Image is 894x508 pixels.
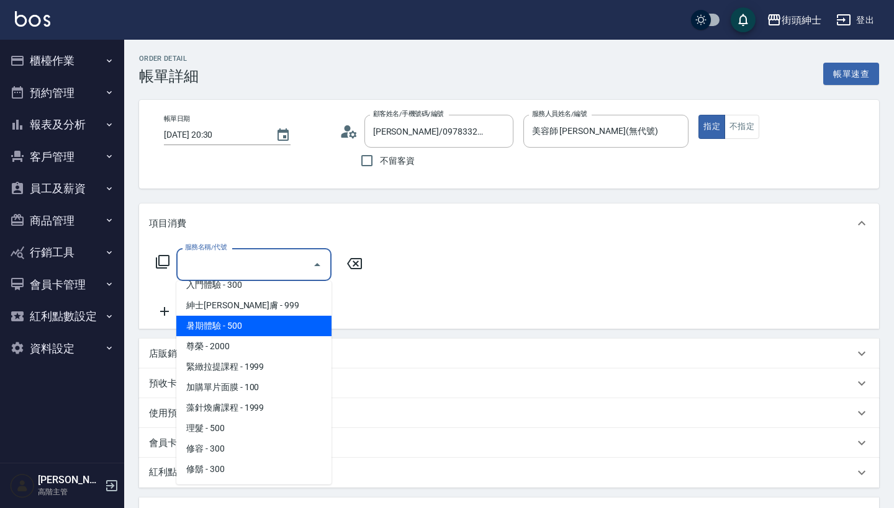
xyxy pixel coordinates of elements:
[373,109,444,118] label: 顧客姓名/手機號碼/編號
[139,68,199,85] h3: 帳單詳細
[5,300,119,332] button: 紅利點數設定
[5,109,119,141] button: 報表及分析
[5,269,119,301] button: 會員卡管理
[731,7,756,32] button: save
[139,428,879,458] div: 會員卡銷售
[831,9,879,32] button: 登出
[5,45,119,77] button: 櫃檯作業
[268,120,298,150] button: Choose date, selected date is 2025-09-16
[164,114,190,123] label: 帳單日期
[5,77,119,109] button: 預約管理
[139,398,879,428] div: 使用預收卡編輯訂單不得編輯預收卡使用
[5,236,119,269] button: 行銷工具
[185,243,227,252] label: 服務名稱/代號
[164,125,263,145] input: YYYY/MM/DD hh:mm
[149,217,186,230] p: 項目消費
[823,63,879,86] button: 帳單速查
[698,115,725,139] button: 指定
[782,12,821,28] div: 街頭紳士
[139,339,879,368] div: 店販銷售
[5,332,119,365] button: 資料設定
[176,459,332,479] span: 修鬍 - 300
[149,407,196,420] p: 使用預收卡
[5,141,119,173] button: 客戶管理
[176,336,332,357] span: 尊榮 - 2000
[762,7,826,33] button: 街頭紳士
[176,418,332,439] span: 理髮 - 500
[176,398,332,418] span: 藻針煥膚課程 - 1999
[139,203,879,243] div: 項目消費
[5,205,119,237] button: 商品管理
[532,109,587,118] label: 服務人員姓名/編號
[139,243,879,329] div: 項目消費
[380,154,415,167] span: 不留客資
[176,439,332,459] span: 修容 - 300
[10,473,35,498] img: Person
[176,377,332,398] span: 加購單片面膜 - 100
[38,474,101,486] h5: [PERSON_NAME]
[5,172,119,205] button: 員工及薪資
[307,255,327,275] button: Close
[176,295,332,316] span: 紳士[PERSON_NAME]膚 - 999
[15,11,50,27] img: Logo
[176,316,332,336] span: 暑期體驗 - 500
[176,275,332,295] span: 入門體驗 - 300
[38,486,101,497] p: 高階主管
[149,437,196,450] p: 會員卡銷售
[139,458,879,488] div: 紅利點數剩餘點數: 0
[149,347,186,360] p: 店販銷售
[149,466,223,479] p: 紅利點數
[139,55,199,63] h2: Order detail
[725,115,759,139] button: 不指定
[176,357,332,377] span: 緊緻拉提課程 - 1999
[149,377,196,390] p: 預收卡販賣
[139,368,879,398] div: 預收卡販賣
